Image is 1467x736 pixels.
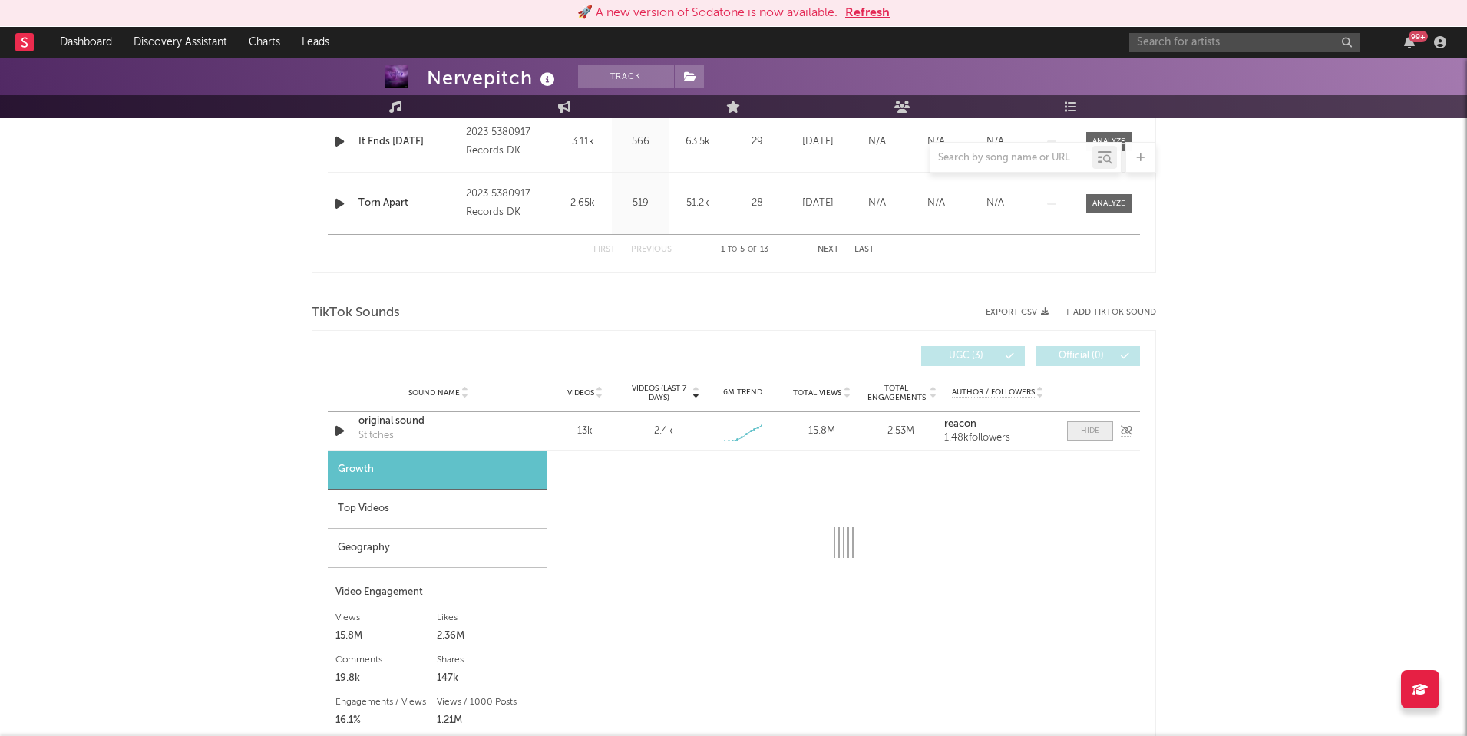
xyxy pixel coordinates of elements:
[558,134,608,150] div: 3.11k
[673,134,723,150] div: 63.5k
[335,651,438,669] div: Comments
[291,27,340,58] a: Leads
[854,246,874,254] button: Last
[437,711,539,730] div: 1.21M
[358,196,459,211] a: Torn Apart
[437,609,539,627] div: Likes
[335,711,438,730] div: 16.1%
[558,196,608,211] div: 2.65k
[707,387,778,398] div: 6M Trend
[986,308,1049,317] button: Export CSV
[578,65,674,88] button: Track
[631,246,672,254] button: Previous
[628,384,690,402] span: Videos (last 7 days)
[408,388,460,398] span: Sound Name
[944,419,1051,430] a: reacon
[930,152,1092,164] input: Search by song name or URL
[328,529,547,568] div: Geography
[335,627,438,645] div: 15.8M
[944,419,976,429] strong: reacon
[593,246,616,254] button: First
[1129,33,1360,52] input: Search for artists
[970,196,1021,211] div: N/A
[786,424,857,439] div: 15.8M
[1404,36,1415,48] button: 99+
[865,384,927,402] span: Total Engagements
[851,134,903,150] div: N/A
[792,196,844,211] div: [DATE]
[616,196,666,211] div: 519
[793,388,841,398] span: Total Views
[845,4,890,22] button: Refresh
[358,428,394,444] div: Stitches
[335,693,438,711] div: Engagements / Views
[1049,309,1156,317] button: + Add TikTok Sound
[437,627,539,645] div: 2.36M
[328,490,547,529] div: Top Videos
[921,346,1025,366] button: UGC(3)
[702,241,787,259] div: 1 5 13
[567,388,594,398] span: Videos
[731,134,785,150] div: 29
[550,424,621,439] div: 13k
[731,196,785,211] div: 28
[952,388,1035,398] span: Author / Followers
[931,351,1002,361] span: UGC ( 3 )
[437,669,539,688] div: 147k
[358,134,459,150] a: It Ends [DATE]
[818,246,839,254] button: Next
[910,196,962,211] div: N/A
[328,451,547,490] div: Growth
[335,669,438,688] div: 19.8k
[466,124,550,160] div: 2023 5380917 Records DK
[312,304,400,322] span: TikTok Sounds
[748,246,757,253] span: of
[1065,309,1156,317] button: + Add TikTok Sound
[466,185,550,222] div: 2023 5380917 Records DK
[792,134,844,150] div: [DATE]
[335,609,438,627] div: Views
[851,196,903,211] div: N/A
[358,414,519,429] a: original sound
[49,27,123,58] a: Dashboard
[673,196,723,211] div: 51.2k
[123,27,238,58] a: Discovery Assistant
[1036,346,1140,366] button: Official(0)
[728,246,737,253] span: to
[238,27,291,58] a: Charts
[437,651,539,669] div: Shares
[910,134,962,150] div: N/A
[970,134,1021,150] div: N/A
[335,583,539,602] div: Video Engagement
[654,424,673,439] div: 2.4k
[437,693,539,711] div: Views / 1000 Posts
[865,424,937,439] div: 2.53M
[616,134,666,150] div: 566
[577,4,838,22] div: 🚀 A new version of Sodatone is now available.
[944,433,1051,444] div: 1.48k followers
[1046,351,1117,361] span: Official ( 0 )
[427,65,559,91] div: Nervepitch
[1409,31,1428,42] div: 99 +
